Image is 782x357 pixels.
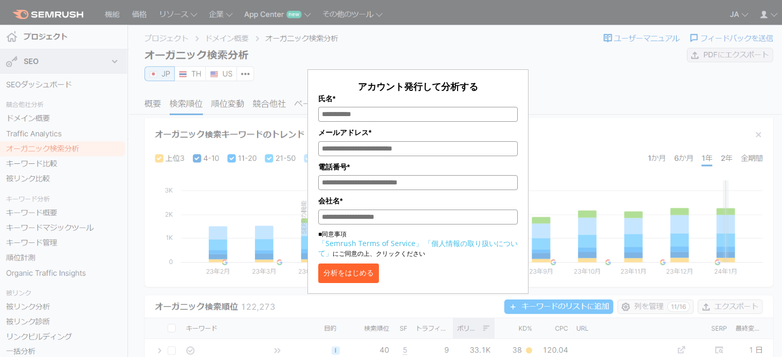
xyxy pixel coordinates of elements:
label: 電話番号* [318,161,518,173]
span: アカウント発行して分析する [358,80,478,92]
a: 「個人情報の取り扱いについて」 [318,238,518,258]
p: ■同意事項 にご同意の上、クリックください [318,230,518,258]
button: 分析をはじめる [318,264,379,283]
label: メールアドレス* [318,127,518,138]
a: 「Semrush Terms of Service」 [318,238,423,248]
